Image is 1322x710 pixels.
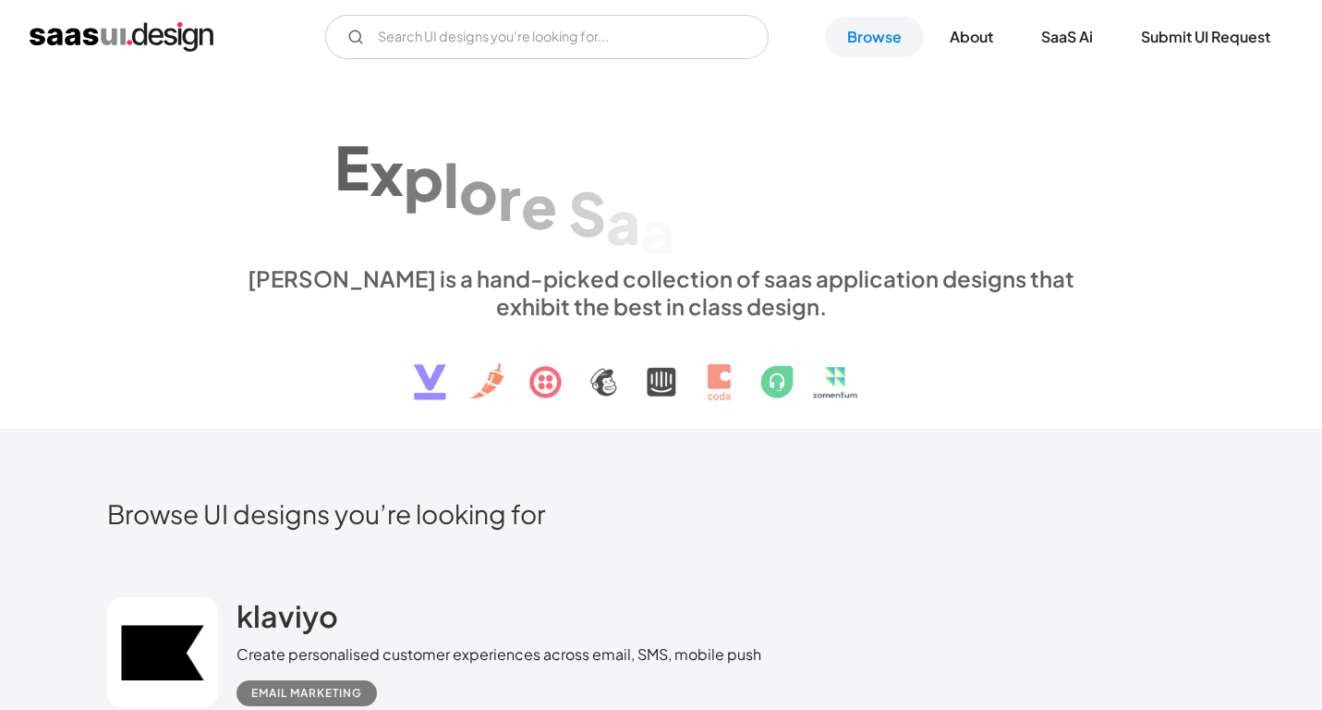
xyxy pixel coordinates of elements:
[928,17,1015,57] a: About
[382,320,941,416] img: text, icon, saas logo
[1119,17,1292,57] a: Submit UI Request
[325,15,769,59] form: Email Form
[568,177,606,249] div: S
[521,169,557,240] div: e
[825,17,924,57] a: Browse
[1019,17,1115,57] a: SaaS Ai
[237,597,338,634] h2: klaviyo
[443,148,459,219] div: l
[370,137,404,208] div: x
[498,162,521,233] div: r
[459,155,498,226] div: o
[606,186,640,257] div: a
[325,15,769,59] input: Search UI designs you're looking for...
[404,142,443,214] div: p
[237,104,1086,247] h1: Explore SaaS UI design patterns & interactions.
[30,22,213,52] a: home
[237,643,761,666] div: Create personalised customer experiences across email, SMS, mobile push
[107,497,1216,530] h2: Browse UI designs you’re looking for
[251,682,362,704] div: Email Marketing
[334,131,370,202] div: E
[237,597,338,643] a: klaviyo
[640,195,674,266] div: a
[237,264,1086,320] div: [PERSON_NAME] is a hand-picked collection of saas application designs that exhibit the best in cl...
